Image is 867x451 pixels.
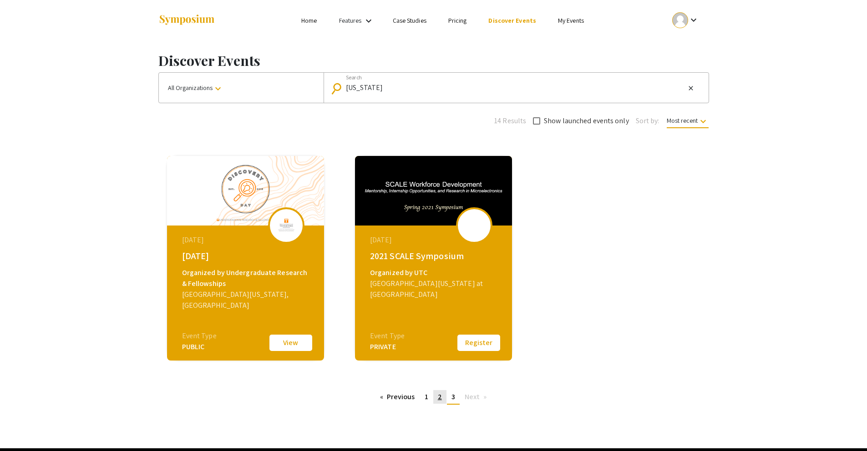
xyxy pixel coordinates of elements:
a: Pricing [448,16,467,25]
div: Organized by UTC [370,267,499,278]
span: 3 [451,392,455,401]
div: [GEOGRAPHIC_DATA][US_STATE] at [GEOGRAPHIC_DATA] [370,278,499,300]
iframe: Chat [7,410,39,444]
div: Organized by Undergraduate Research & Fellowships [182,267,311,289]
span: 14 Results [494,115,526,126]
span: Most recent [667,116,709,128]
span: Sort by: [636,115,659,126]
div: Event Type [370,331,405,341]
button: Expand account dropdown [663,10,709,30]
a: Previous page [375,390,420,404]
div: [DATE] [182,235,311,246]
mat-icon: Expand account dropdown [688,15,699,25]
mat-icon: Search [332,80,345,96]
a: My Events [558,16,584,25]
mat-icon: keyboard_arrow_down [698,116,709,127]
a: Discover Events [488,16,536,25]
img: discovery-day-2022_eventCoverPhoto_80814f__thumb.png [167,156,324,225]
button: All Organizations [159,73,324,103]
button: View [268,333,314,352]
span: All Organizations [168,84,223,92]
a: Home [301,16,317,25]
div: PUBLIC [182,341,217,352]
div: PRIVATE [370,341,405,352]
button: Clear [685,83,696,94]
h1: Discover Events [158,52,709,69]
button: Register [456,333,502,352]
span: Show launched events only [544,115,629,126]
ul: Pagination [375,390,492,405]
span: 2 [438,392,442,401]
mat-icon: keyboard_arrow_down [213,83,223,94]
div: [GEOGRAPHIC_DATA][US_STATE], [GEOGRAPHIC_DATA] [182,289,311,311]
span: 1 [425,392,428,401]
mat-icon: Expand Features list [363,15,374,26]
div: Event Type [182,331,217,341]
img: Symposium by ForagerOne [158,14,215,26]
input: Looking for something specific? [346,84,685,92]
img: discovery-day-2022_eventLogo_760f07_.png [273,214,300,236]
a: Case Studies [393,16,426,25]
div: [DATE] [370,235,499,246]
div: 2021 SCALE Symposium [370,249,499,263]
mat-icon: close [687,84,695,92]
img: 2021-scale-symposium_eventCoverPhoto_d8360c__thumb.png [355,156,512,225]
button: Most recent [659,112,716,129]
div: [DATE] [182,249,311,263]
span: Next [465,392,480,401]
a: Features [339,16,362,25]
img: 2021-scale-symposium_eventLogo_ffedb4_.png [461,214,488,236]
